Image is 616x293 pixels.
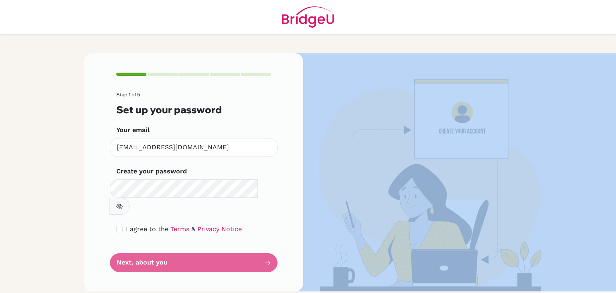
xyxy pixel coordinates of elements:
a: Terms [170,225,189,233]
h3: Set up your password [116,104,271,116]
span: & [191,225,195,233]
span: I agree to the [126,225,168,233]
span: Step 1 of 5 [116,92,140,98]
input: Insert your email* [110,138,278,157]
label: Your email [116,125,150,135]
label: Create your password [116,167,187,176]
a: Privacy Notice [197,225,242,233]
